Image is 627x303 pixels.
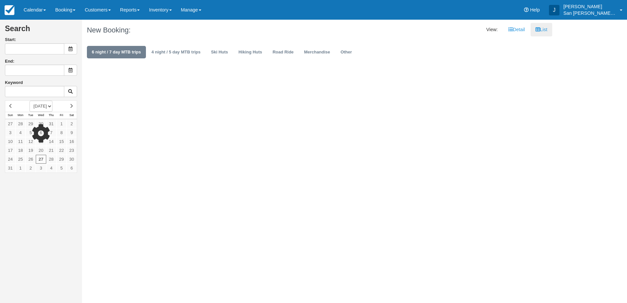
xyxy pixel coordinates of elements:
button: Keyword Search [64,86,77,97]
a: Other [335,46,357,59]
img: checkfront-main-nav-mini-logo.png [5,5,14,15]
li: View: [481,23,503,36]
label: End: [5,59,14,64]
a: Detail [503,23,530,36]
div: J [549,5,559,15]
a: Ski Huts [206,46,233,59]
i: Help [524,8,529,12]
span: Help [530,7,540,12]
a: List [531,23,552,36]
a: 27 [36,155,46,164]
a: 4 night / 5 day MTB trips [147,46,206,59]
h2: Search [5,25,77,37]
a: Hiking Huts [233,46,267,59]
a: 6 night / 7 day MTB trips [87,46,146,59]
a: Road Ride [268,46,298,59]
h1: New Booking: [87,26,312,34]
label: Start: [5,37,77,43]
p: [PERSON_NAME] [563,3,616,10]
p: San [PERSON_NAME] Hut Systems [563,10,616,16]
a: Merchandise [299,46,335,59]
label: Keyword [5,80,23,85]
